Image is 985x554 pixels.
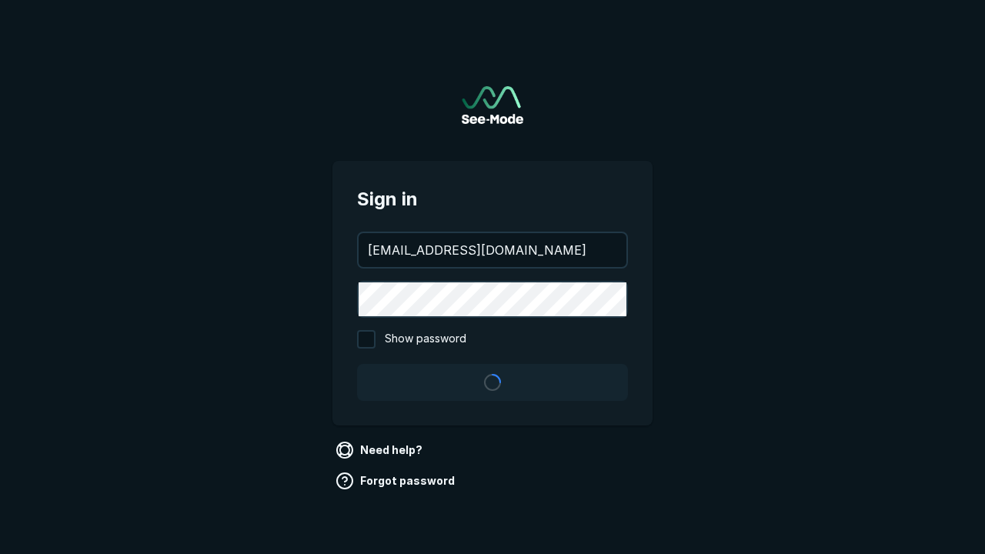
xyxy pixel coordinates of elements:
span: Sign in [357,185,628,213]
a: Go to sign in [462,86,523,124]
a: Need help? [332,438,429,462]
img: See-Mode Logo [462,86,523,124]
input: your@email.com [359,233,626,267]
a: Forgot password [332,469,461,493]
span: Show password [385,330,466,349]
